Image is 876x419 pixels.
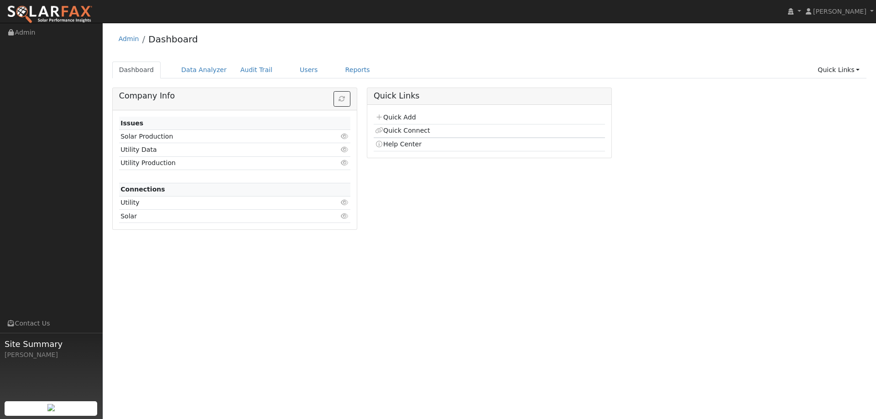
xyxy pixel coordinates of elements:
td: Utility Data [119,143,313,156]
span: Site Summary [5,338,98,350]
div: [PERSON_NAME] [5,350,98,360]
i: Click to view [341,133,349,140]
a: Reports [339,62,377,78]
a: Help Center [375,140,422,148]
strong: Connections [120,186,165,193]
i: Click to view [341,199,349,206]
i: Click to view [341,160,349,166]
a: Users [293,62,325,78]
td: Solar Production [119,130,313,143]
strong: Issues [120,119,143,127]
h5: Company Info [119,91,350,101]
td: Utility [119,196,313,209]
a: Dashboard [148,34,198,45]
span: [PERSON_NAME] [813,8,866,15]
a: Dashboard [112,62,161,78]
td: Utility Production [119,156,313,170]
i: Click to view [341,146,349,153]
a: Quick Connect [375,127,430,134]
a: Data Analyzer [174,62,234,78]
img: SolarFax [7,5,93,24]
a: Admin [119,35,139,42]
img: retrieve [47,404,55,411]
a: Quick Links [811,62,866,78]
a: Audit Trail [234,62,279,78]
a: Quick Add [375,114,416,121]
h5: Quick Links [374,91,605,101]
td: Solar [119,210,313,223]
i: Click to view [341,213,349,219]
